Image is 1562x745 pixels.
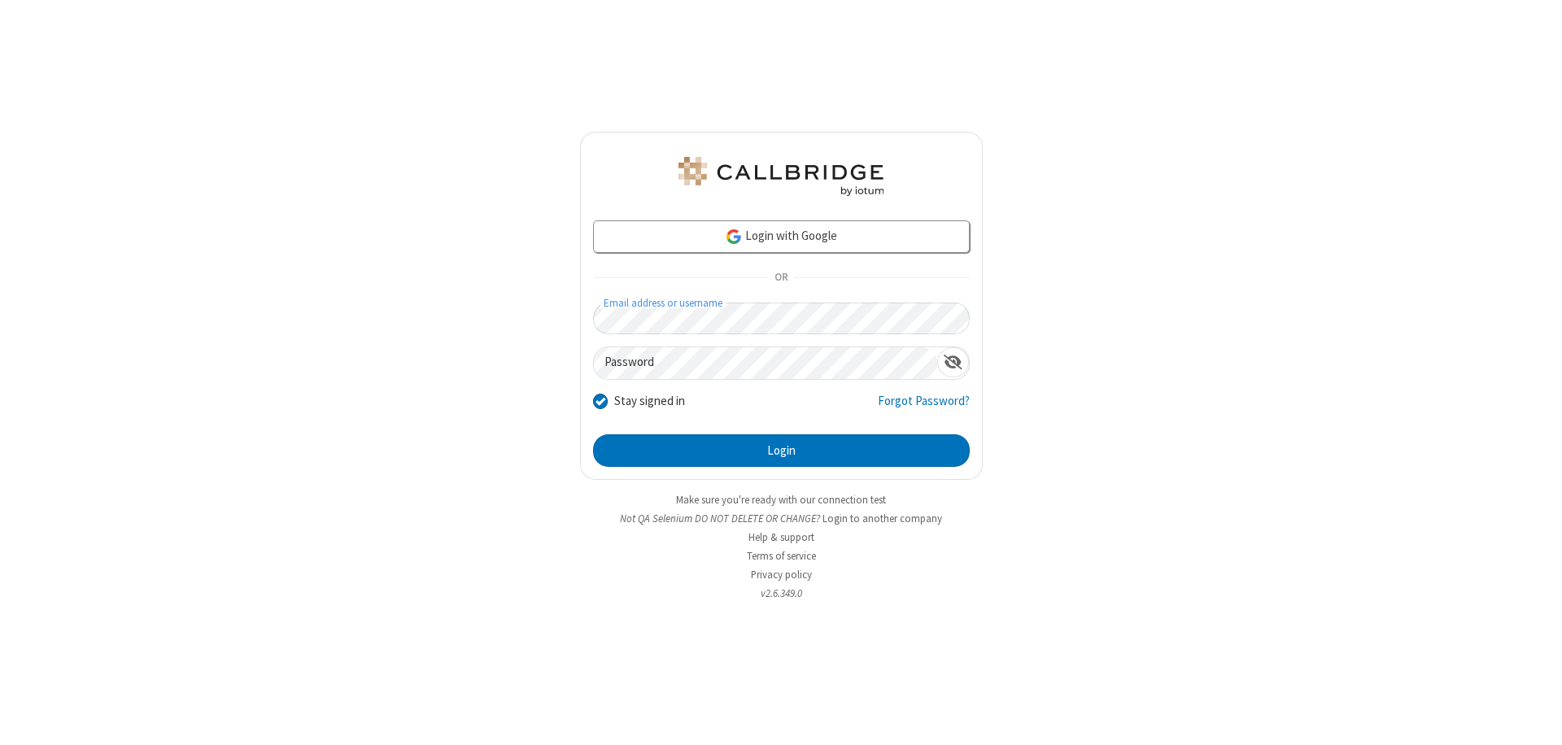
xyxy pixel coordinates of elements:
li: v2.6.349.0 [580,586,983,601]
label: Stay signed in [614,392,685,411]
a: Make sure you're ready with our connection test [676,493,886,507]
div: Show password [937,347,969,377]
a: Help & support [748,530,814,544]
span: OR [768,267,794,290]
button: Login to another company [822,511,942,526]
a: Login with Google [593,220,970,253]
a: Privacy policy [751,568,812,582]
input: Email address or username [593,303,970,334]
li: Not QA Selenium DO NOT DELETE OR CHANGE? [580,511,983,526]
input: Password [594,347,937,379]
img: QA Selenium DO NOT DELETE OR CHANGE [675,157,887,196]
a: Terms of service [747,549,816,563]
a: Forgot Password? [878,392,970,423]
button: Login [593,434,970,467]
img: google-icon.png [725,228,743,246]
